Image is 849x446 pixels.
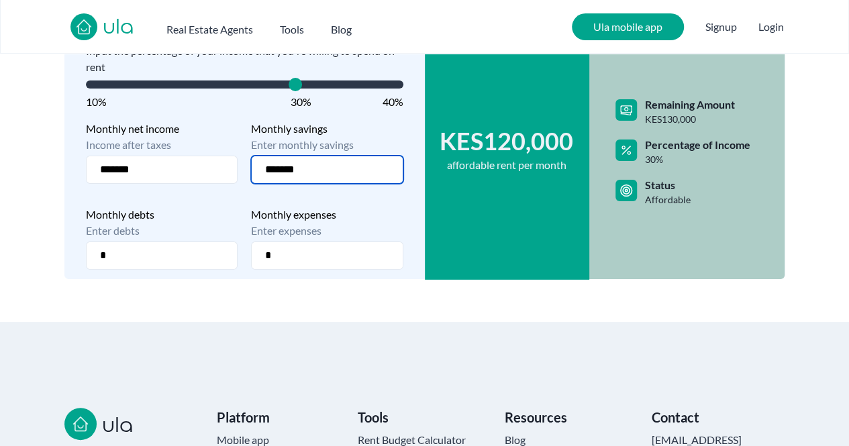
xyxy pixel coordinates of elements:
[166,21,253,38] h2: Real Estate Agents
[645,97,735,113] span: Remaining Amount
[251,223,403,239] span: Enter expenses
[440,127,573,154] span: KES 120,000
[645,137,750,153] span: Percentage of Income
[572,13,684,40] a: Ula mobile app
[645,177,691,193] span: Status
[102,414,134,439] a: ula
[251,137,403,153] span: Enter monthly savings
[705,13,737,40] span: Signup
[331,16,352,38] a: Blog
[645,193,691,207] span: Affordable
[447,158,497,171] span: affordable
[331,21,352,38] h2: Blog
[291,94,311,107] span: 30%
[758,19,784,35] button: Login
[86,43,403,75] span: Input the percentage of your income that you're willing to spend on rent
[166,16,253,38] button: Real Estate Agents
[447,157,566,173] span: rent per month
[651,408,785,427] h3: Contact
[86,223,238,239] span: Enter debts
[382,94,403,107] span: 40%
[86,207,238,223] span: Monthly debts
[251,121,403,137] span: Monthly savings
[280,16,304,38] button: Tools
[358,408,491,427] h3: Tools
[645,113,735,126] span: KES 130,000
[645,153,750,166] span: 30 %
[103,16,134,40] a: ula
[289,78,302,91] span: Sales Price
[166,16,379,38] nav: Main
[280,21,304,38] h2: Tools
[86,137,238,153] span: Income after taxes
[86,121,238,137] span: Monthly net income
[251,207,403,223] span: Monthly expenses
[86,95,107,108] span: 10%
[505,408,638,427] h3: Resources
[217,408,345,427] h3: Platform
